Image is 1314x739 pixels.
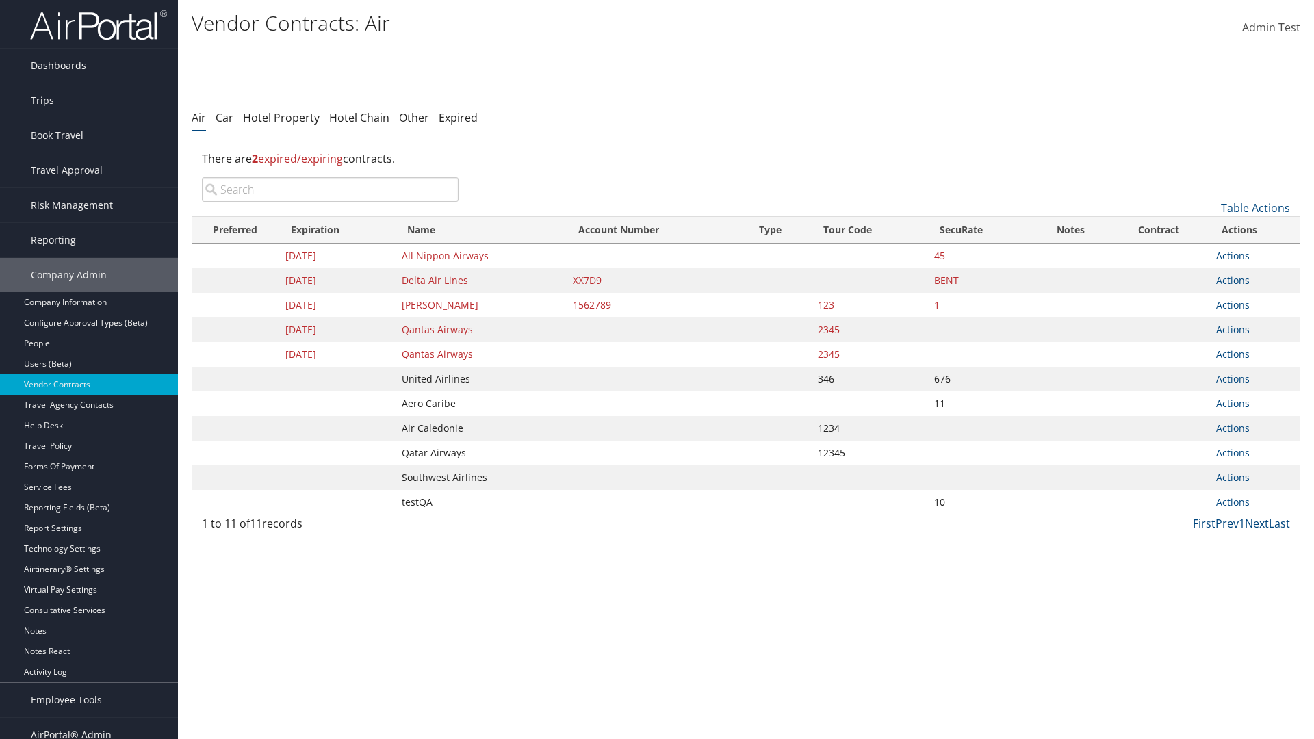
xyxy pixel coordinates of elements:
[747,217,812,244] th: Type: activate to sort column ascending
[927,244,1033,268] td: 45
[1209,217,1300,244] th: Actions
[399,110,429,125] a: Other
[927,391,1033,416] td: 11
[1216,422,1250,435] a: Actions
[31,683,102,717] span: Employee Tools
[192,140,1300,177] div: There are contracts.
[192,217,279,244] th: Preferred: activate to sort column ascending
[202,515,459,539] div: 1 to 11 of records
[811,293,927,317] td: 123
[279,217,395,244] th: Expiration: activate to sort column descending
[395,367,566,391] td: United Airlines
[1216,348,1250,361] a: Actions
[395,490,566,515] td: testQA
[395,293,566,317] td: [PERSON_NAME]
[395,416,566,441] td: Air Caledonie
[1216,274,1250,287] a: Actions
[566,268,747,293] td: XX7D9
[243,110,320,125] a: Hotel Property
[216,110,233,125] a: Car
[279,342,395,367] td: [DATE]
[31,223,76,257] span: Reporting
[927,367,1033,391] td: 676
[192,110,206,125] a: Air
[1242,7,1300,49] a: Admin Test
[1216,372,1250,385] a: Actions
[1269,516,1290,531] a: Last
[279,268,395,293] td: [DATE]
[31,258,107,292] span: Company Admin
[395,317,566,342] td: Qantas Airways
[279,293,395,317] td: [DATE]
[395,217,566,244] th: Name: activate to sort column ascending
[252,151,343,166] span: expired/expiring
[1215,516,1239,531] a: Prev
[192,9,931,38] h1: Vendor Contracts: Air
[395,465,566,490] td: Southwest Airlines
[1221,200,1290,216] a: Table Actions
[1216,446,1250,459] a: Actions
[1216,298,1250,311] a: Actions
[1193,516,1215,531] a: First
[566,293,747,317] td: 1562789
[811,217,927,244] th: Tour Code: activate to sort column ascending
[1216,397,1250,410] a: Actions
[927,293,1033,317] td: 1
[31,83,54,118] span: Trips
[31,49,86,83] span: Dashboards
[395,244,566,268] td: All Nippon Airways
[250,516,262,531] span: 11
[811,441,927,465] td: 12345
[252,151,258,166] strong: 2
[811,342,927,367] td: 2345
[927,268,1033,293] td: BENT
[279,244,395,268] td: [DATE]
[329,110,389,125] a: Hotel Chain
[1216,471,1250,484] a: Actions
[31,118,83,153] span: Book Travel
[395,391,566,416] td: Aero Caribe
[202,177,459,202] input: Search
[1239,516,1245,531] a: 1
[811,317,927,342] td: 2345
[1108,217,1209,244] th: Contract: activate to sort column ascending
[1242,20,1300,35] span: Admin Test
[1216,495,1250,508] a: Actions
[811,416,927,441] td: 1234
[395,342,566,367] td: Qantas Airways
[1216,323,1250,336] a: Actions
[31,188,113,222] span: Risk Management
[927,490,1033,515] td: 10
[1245,516,1269,531] a: Next
[1033,217,1108,244] th: Notes: activate to sort column ascending
[1216,249,1250,262] a: Actions
[927,217,1033,244] th: SecuRate: activate to sort column ascending
[31,153,103,187] span: Travel Approval
[811,367,927,391] td: 346
[395,441,566,465] td: Qatar Airways
[30,9,167,41] img: airportal-logo.png
[395,268,566,293] td: Delta Air Lines
[566,217,747,244] th: Account Number: activate to sort column ascending
[439,110,478,125] a: Expired
[279,317,395,342] td: [DATE]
